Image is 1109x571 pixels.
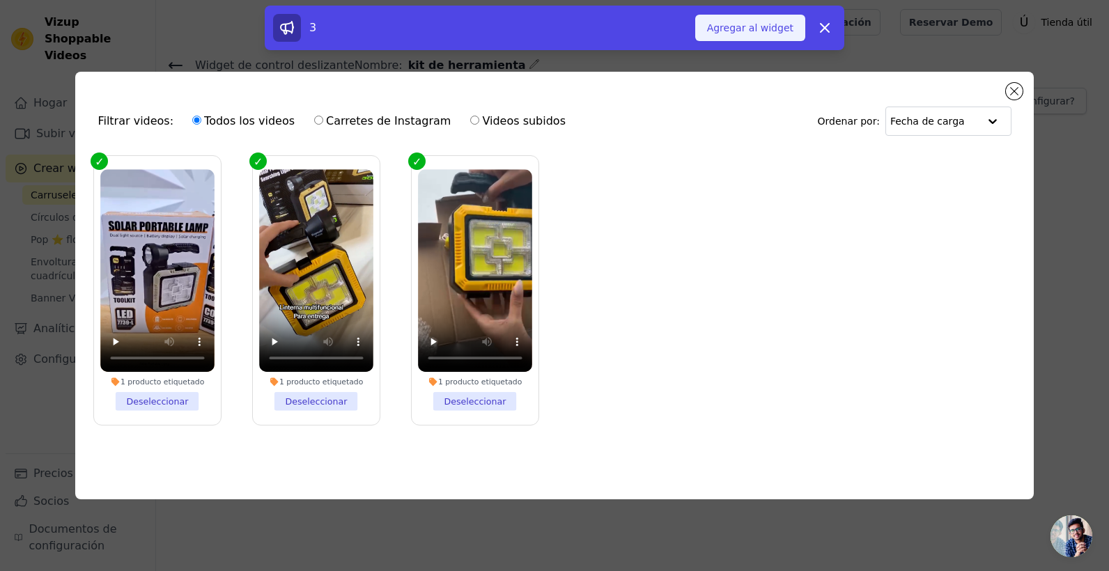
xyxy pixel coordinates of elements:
[204,114,295,127] font: Todos los videos
[279,377,363,387] font: 1 producto etiquetado
[326,114,451,127] font: Carretes de Instagram
[438,377,522,387] font: 1 producto etiquetado
[98,113,173,130] font: Filtrar videos:
[707,21,793,35] font: Agregar al widget
[1050,515,1092,557] a: Chat abierto
[121,377,204,387] font: 1 producto etiquetado
[818,114,880,128] font: Ordenar por:
[482,114,566,127] font: Videos subidos
[1006,83,1023,100] button: Cerrar modal
[309,21,316,34] span: 3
